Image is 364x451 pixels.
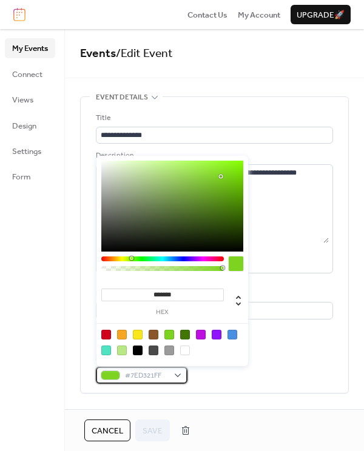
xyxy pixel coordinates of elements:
[180,346,190,355] div: #FFFFFF
[133,346,143,355] div: #000000
[92,425,123,437] span: Cancel
[96,92,148,104] span: Event details
[164,346,174,355] div: #9B9B9B
[227,330,237,339] div: #4A90E2
[187,9,227,21] span: Contact Us
[101,309,224,316] label: hex
[117,346,127,355] div: #B8E986
[187,8,227,21] a: Contact Us
[238,9,280,21] span: My Account
[125,370,168,382] span: #7ED321FF
[96,150,331,162] div: Description
[164,330,174,339] div: #7ED321
[12,42,48,55] span: My Events
[117,330,127,339] div: #F5A623
[80,42,116,65] a: Events
[96,112,331,124] div: Title
[291,5,351,24] button: Upgrade🚀
[12,94,33,106] span: Views
[5,116,55,135] a: Design
[116,42,173,65] span: / Edit Event
[238,8,280,21] a: My Account
[212,330,221,339] div: #9013FE
[297,9,345,21] span: Upgrade 🚀
[149,346,158,355] div: #4A4A4A
[5,90,55,109] a: Views
[12,120,36,132] span: Design
[12,145,41,158] span: Settings
[196,330,206,339] div: #BD10E0
[12,68,42,81] span: Connect
[84,419,130,441] button: Cancel
[13,8,25,21] img: logo
[180,330,190,339] div: #417505
[12,171,31,183] span: Form
[101,330,111,339] div: #D0021B
[101,346,111,355] div: #50E3C2
[96,408,147,420] span: Date and time
[5,38,55,58] a: My Events
[149,330,158,339] div: #8B572A
[5,141,55,161] a: Settings
[5,64,55,84] a: Connect
[133,330,143,339] div: #F8E71C
[5,167,55,186] a: Form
